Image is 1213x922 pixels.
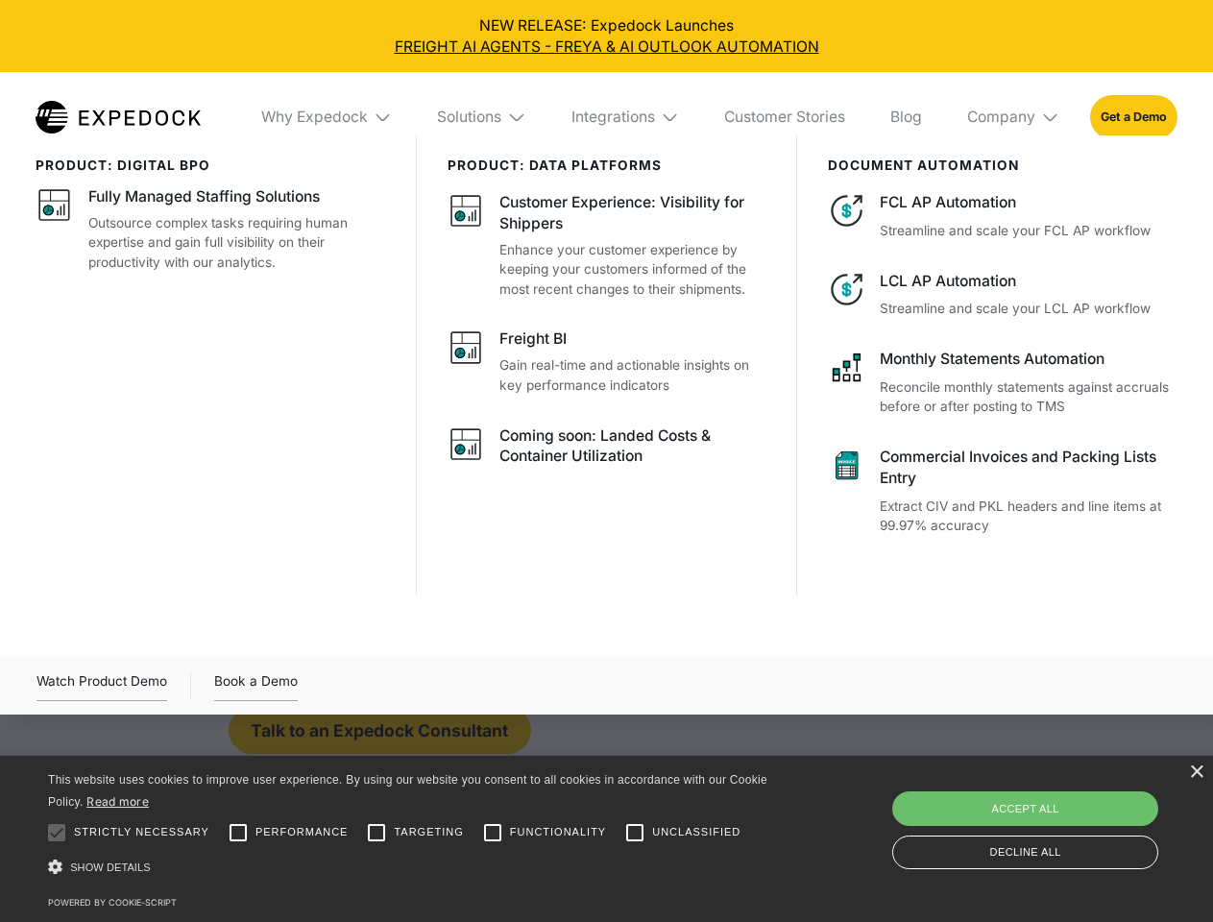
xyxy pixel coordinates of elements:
a: Fully Managed Staffing SolutionsOutsource complex tasks requiring human expertise and gain full v... [36,186,386,272]
div: product: digital bpo [36,158,386,173]
a: Customer Stories [709,72,860,162]
span: This website uses cookies to improve user experience. By using our website you consent to all coo... [48,773,767,809]
div: FCL AP Automation [880,192,1177,213]
a: Read more [86,794,149,809]
a: Monthly Statements AutomationReconcile monthly statements against accruals before or after postin... [828,349,1177,417]
p: Outsource complex tasks requiring human expertise and gain full visibility on their productivity ... [88,213,386,273]
p: Reconcile monthly statements against accruals before or after posting to TMS [880,377,1177,417]
a: Blog [875,72,936,162]
div: Coming soon: Landed Costs & Container Utilization [499,425,766,468]
iframe: Chat Widget [893,715,1213,922]
span: Show details [70,861,151,873]
div: Customer Experience: Visibility for Shippers [499,192,766,234]
p: Gain real-time and actionable insights on key performance indicators [499,355,766,395]
a: Powered by cookie-script [48,897,177,908]
a: FREIGHT AI AGENTS - FREYA & AI OUTLOOK AUTOMATION [15,36,1199,58]
div: Company [967,108,1035,127]
p: Extract CIV and PKL headers and line items at 99.97% accuracy [880,497,1177,536]
div: document automation [828,158,1177,173]
div: Why Expedock [246,72,407,162]
a: FCL AP AutomationStreamline and scale your FCL AP workflow [828,192,1177,240]
div: NEW RELEASE: Expedock Launches [15,15,1199,58]
span: Targeting [394,824,463,840]
a: Book a Demo [214,670,298,701]
div: Integrations [571,108,655,127]
div: Why Expedock [261,108,368,127]
div: PRODUCT: data platforms [448,158,767,173]
div: Commercial Invoices and Packing Lists Entry [880,447,1177,489]
div: Solutions [437,108,501,127]
div: Watch Product Demo [36,670,167,701]
div: Show details [48,855,774,881]
p: Enhance your customer experience by keeping your customers informed of the most recent changes to... [499,240,766,300]
div: Freight BI [499,328,567,350]
a: LCL AP AutomationStreamline and scale your LCL AP workflow [828,271,1177,319]
a: Commercial Invoices and Packing Lists EntryExtract CIV and PKL headers and line items at 99.97% a... [828,447,1177,536]
a: open lightbox [36,670,167,701]
div: Monthly Statements Automation [880,349,1177,370]
div: Fully Managed Staffing Solutions [88,186,320,207]
a: Customer Experience: Visibility for ShippersEnhance your customer experience by keeping your cust... [448,192,767,299]
div: LCL AP Automation [880,271,1177,292]
div: Integrations [556,72,694,162]
p: Streamline and scale your LCL AP workflow [880,299,1177,319]
span: Performance [255,824,349,840]
span: Unclassified [652,824,740,840]
div: Company [952,72,1075,162]
span: Strictly necessary [74,824,209,840]
p: Streamline and scale your FCL AP workflow [880,221,1177,241]
a: Coming soon: Landed Costs & Container Utilization [448,425,767,473]
div: Solutions [423,72,542,162]
span: Functionality [510,824,606,840]
a: Get a Demo [1090,95,1177,138]
a: Freight BIGain real-time and actionable insights on key performance indicators [448,328,767,395]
